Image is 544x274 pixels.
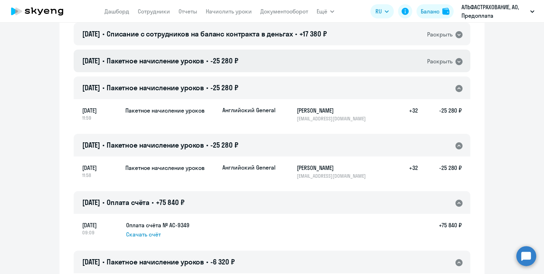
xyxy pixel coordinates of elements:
span: Пакетное начисление уроков [107,56,204,65]
span: 09:09 [82,229,120,236]
div: Баланс [421,7,440,16]
button: АЛЬФАСТРАХОВАНИЕ, АО, Предоплата [458,3,538,20]
span: [DATE] [82,198,100,207]
span: • [102,83,104,92]
span: +17 380 ₽ [299,29,327,38]
h5: +32 [395,164,418,179]
span: 11:59 [82,115,120,121]
a: Отчеты [178,8,197,15]
button: Ещё [317,4,334,18]
span: • [102,29,104,38]
span: • [152,198,154,207]
span: -6 320 ₽ [210,257,235,266]
span: Оплата счёта [107,198,149,207]
p: АЛЬФАСТРАХОВАНИЕ, АО, Предоплата [461,3,527,20]
span: [DATE] [82,257,100,266]
span: +75 840 ₽ [156,198,185,207]
span: [DATE] [82,164,120,172]
span: Пакетное начисление уроков [107,257,204,266]
span: 11:58 [82,172,120,178]
a: Дашборд [104,8,129,15]
span: [DATE] [82,56,100,65]
h5: +32 [395,106,418,122]
span: [DATE] [82,221,120,229]
span: • [206,83,208,92]
span: • [102,56,104,65]
div: Раскрыть [427,57,453,66]
span: • [206,56,208,65]
span: • [295,29,297,38]
span: -25 280 ₽ [210,56,238,65]
span: • [102,141,104,149]
img: balance [442,8,449,15]
span: Пакетное начисление уроков [107,83,204,92]
h5: -25 280 ₽ [418,164,462,179]
span: RU [375,7,382,16]
span: Списание с сотрудников на баланс контракта в деньгах [107,29,293,38]
span: Скачать счёт [126,230,161,239]
span: [DATE] [82,141,100,149]
button: RU [370,4,394,18]
div: Раскрыть [427,30,453,39]
p: Английский General [222,164,276,171]
span: • [206,257,208,266]
p: [EMAIL_ADDRESS][DOMAIN_NAME] [297,115,370,122]
h5: +75 840 ₽ [439,221,462,239]
h5: Пакетное начисление уроков [125,164,217,172]
a: Сотрудники [138,8,170,15]
button: Балансbalance [416,4,454,18]
span: • [206,141,208,149]
span: • [102,257,104,266]
h5: -25 280 ₽ [418,106,462,122]
span: Пакетное начисление уроков [107,141,204,149]
h5: [PERSON_NAME] [297,106,370,115]
span: Ещё [317,7,327,16]
span: -25 280 ₽ [210,141,238,149]
p: [EMAIL_ADDRESS][DOMAIN_NAME] [297,173,370,179]
span: [DATE] [82,29,100,38]
span: • [102,198,104,207]
a: Документооборот [260,8,308,15]
h5: [PERSON_NAME] [297,164,370,172]
span: [DATE] [82,83,100,92]
a: Начислить уроки [206,8,252,15]
p: Английский General [222,106,276,114]
span: [DATE] [82,106,120,115]
h5: Оплата счёта № AC-9349 [126,221,189,229]
span: -25 280 ₽ [210,83,238,92]
h5: Пакетное начисление уроков [125,106,217,115]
